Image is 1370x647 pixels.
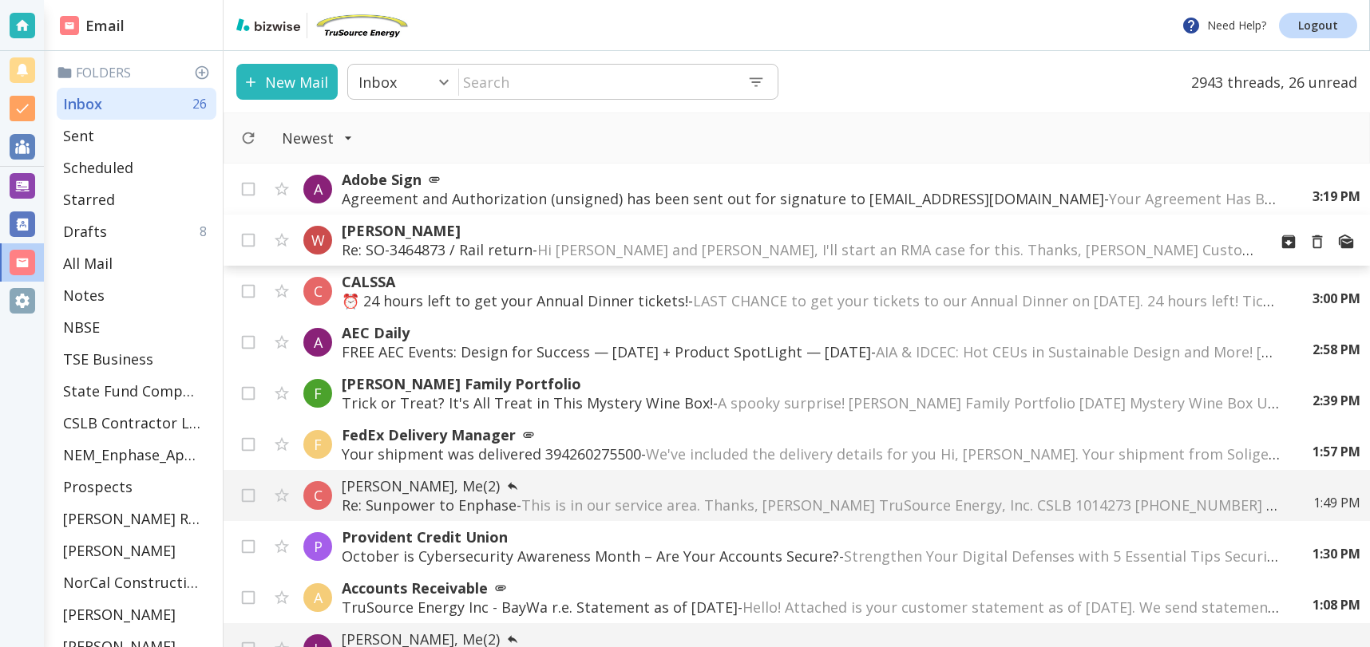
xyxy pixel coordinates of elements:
img: bizwise [236,18,300,31]
h2: Email [60,15,125,37]
p: Inbox [63,94,102,113]
div: [PERSON_NAME] Residence [57,503,216,535]
p: Drafts [63,222,107,241]
p: 2:58 PM [1313,341,1360,358]
p: 2:39 PM [1313,392,1360,409]
p: Logout [1298,20,1338,31]
p: F [314,384,322,403]
div: Sent [57,120,216,152]
p: Re: Sunpower to Enphase - [342,495,1281,515]
button: Mark as Read [1332,227,1360,256]
p: Trick or Treat? It's All Treat in This Mystery Wine Box! - [342,393,1281,412]
div: CSLB Contractor License [57,407,216,439]
p: TruSource Energy Inc - BayWa r.e. Statement as of [DATE] - [342,598,1281,617]
p: 2943 threads, 26 unread [1182,64,1357,100]
button: Filter [266,120,369,156]
p: Adobe Sign [342,170,1281,189]
p: State Fund Compensation [63,381,200,400]
div: Starred [57,183,216,215]
p: Sent [63,126,94,145]
button: Move to Trash [1303,227,1332,256]
p: Notes [63,286,105,305]
p: 26 [192,95,213,112]
p: F [314,435,322,454]
p: NBSE [63,318,100,337]
p: [PERSON_NAME] [342,221,1255,240]
p: 8 [200,223,213,240]
p: Re: SO-3464873 / Rail return - [342,240,1255,259]
p: C [314,486,323,505]
p: NorCal Construction [63,573,200,592]
div: NorCal Construction [57,566,216,598]
p: A [314,588,323,607]
img: TruSource Energy, Inc. [314,13,410,38]
p: [PERSON_NAME] [63,541,176,560]
p: FedEx Delivery Manager [342,425,1281,444]
p: [PERSON_NAME], Me (2) [342,476,1281,495]
p: FREE AEC Events: Design for Success — [DATE] + Product SpotLight — [DATE] - [342,342,1281,361]
p: 3:00 PM [1313,290,1360,307]
a: Logout [1279,13,1357,38]
div: [PERSON_NAME] [57,598,216,630]
p: TSE Business [63,349,153,369]
div: All Mail [57,247,216,279]
div: NBSE [57,311,216,343]
p: Folders [57,64,216,81]
p: 1:30 PM [1313,545,1360,562]
p: C [314,282,323,301]
div: [PERSON_NAME] [57,535,216,566]
p: CSLB Contractor License [63,413,200,432]
p: [PERSON_NAME] Family Portfolio [342,374,1281,393]
p: W [311,231,325,250]
p: All Mail [63,254,113,273]
p: NEM_Enphase_Applications [63,445,200,464]
div: Drafts8 [57,215,216,247]
button: Refresh [234,124,263,152]
img: DashboardSidebarEmail.svg [60,16,79,35]
p: A [314,180,323,199]
div: Scheduled [57,152,216,183]
div: Inbox26 [57,88,216,120]
p: Provident Credit Union [342,527,1281,546]
div: Notes [57,279,216,311]
input: Search [459,65,734,98]
p: Your shipment was delivered 394260275500 - [342,444,1281,464]
p: 1:49 PM [1313,494,1360,511]
p: [PERSON_NAME] Residence [63,509,200,528]
p: Scheduled [63,158,133,177]
div: State Fund Compensation [57,375,216,407]
p: AEC Daily [342,323,1281,342]
p: Prospects [63,477,133,496]
p: CALSSA [342,272,1281,291]
p: Need Help? [1182,16,1266,35]
button: Archive [1274,227,1303,256]
button: New Mail [236,64,338,100]
p: ⏰ 24 hours left to get your Annual Dinner tickets! - [342,291,1281,310]
p: Starred [63,190,115,209]
p: P [314,537,323,556]
p: Agreement and Authorization (unsigned) has been sent out for signature to [EMAIL_ADDRESS][DOMAIN_... [342,189,1281,208]
p: Accounts Receivable [342,578,1281,598]
p: [PERSON_NAME] [63,605,176,624]
div: NEM_Enphase_Applications [57,439,216,471]
div: Prospects [57,471,216,503]
div: TSE Business [57,343,216,375]
p: 1:57 PM [1313,443,1360,460]
p: 1:08 PM [1313,596,1360,613]
p: Inbox [358,73,397,92]
p: 3:19 PM [1313,187,1360,205]
p: A [314,333,323,352]
p: October is Cybersecurity Awareness Month – Are Your Accounts Secure? - [342,546,1281,566]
